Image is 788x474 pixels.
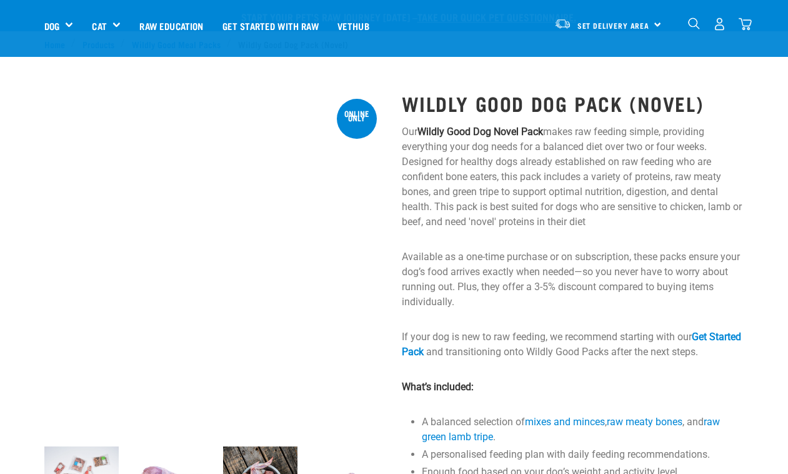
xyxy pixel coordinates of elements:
img: home-icon@2x.png [739,18,752,31]
a: Dog [44,19,59,33]
a: Cat [92,19,106,33]
p: If your dog is new to raw feeding, we recommend starting with our and transitioning onto Wildly G... [402,330,744,360]
span: Set Delivery Area [577,23,650,28]
a: raw meaty bones [607,416,682,428]
li: A personalised feeding plan with daily feeding recommendations. [422,447,744,462]
img: Dog Novel 0 2sec [44,91,387,434]
img: user.png [713,18,726,31]
a: Vethub [328,1,379,51]
img: home-icon-1@2x.png [688,18,700,29]
a: Get started with Raw [213,1,328,51]
a: mixes and minces [525,416,605,428]
img: van-moving.png [554,18,571,29]
li: A balanced selection of , , and . [422,415,744,445]
a: Raw Education [130,1,212,51]
p: Available as a one-time purchase or on subscription, these packs ensure your dog’s food arrives e... [402,250,744,310]
p: Our makes raw feeding simple, providing everything your dog needs for a balanced diet over two or... [402,124,744,229]
strong: Wildly Good Dog Novel Pack [417,126,543,138]
h1: Wildly Good Dog Pack (Novel) [402,92,744,114]
strong: What’s included: [402,381,474,393]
